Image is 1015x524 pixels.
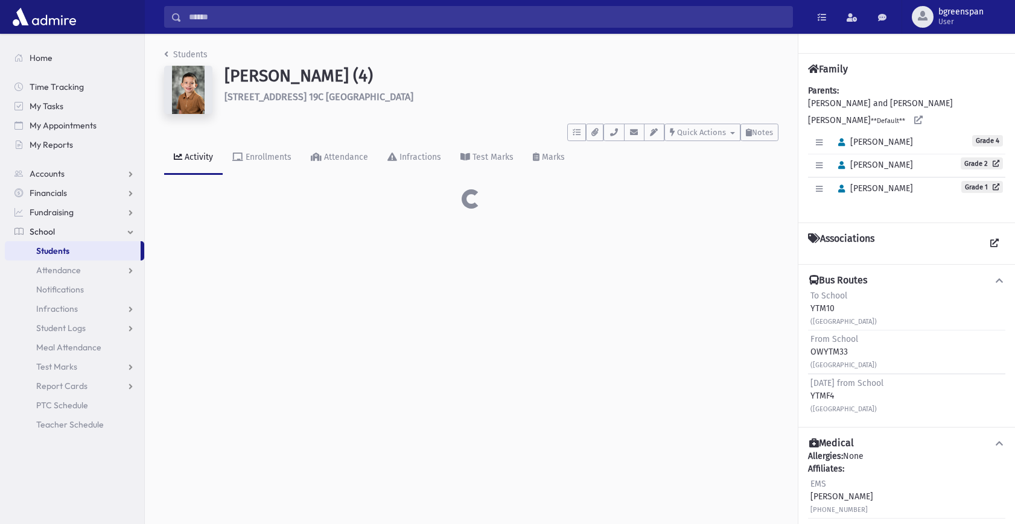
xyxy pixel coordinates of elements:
[808,464,844,474] b: Affiliates:
[30,168,65,179] span: Accounts
[984,233,1005,254] a: View all Associations
[5,357,144,376] a: Test Marks
[36,303,78,314] span: Infractions
[30,226,55,237] span: School
[810,289,877,327] div: YTM10
[164,48,208,66] nav: breadcrumb
[808,274,1005,287] button: Bus Routes
[5,338,144,357] a: Meal Attendance
[539,152,565,162] div: Marks
[809,437,854,450] h4: Medical
[808,84,1005,213] div: [PERSON_NAME] and [PERSON_NAME] [PERSON_NAME]
[810,361,877,369] small: ([GEOGRAPHIC_DATA])
[224,66,778,86] h1: [PERSON_NAME] (4)
[36,400,88,411] span: PTC Schedule
[810,377,883,415] div: YTMF4
[301,141,378,175] a: Attendance
[378,141,451,175] a: Infractions
[30,188,67,198] span: Financials
[10,5,79,29] img: AdmirePro
[182,152,213,162] div: Activity
[30,101,63,112] span: My Tasks
[36,323,86,333] span: Student Logs
[810,479,826,489] span: EMS
[809,274,867,287] h4: Bus Routes
[808,233,874,254] h4: Associations
[808,86,839,96] b: Parents:
[5,116,144,135] a: My Appointments
[164,141,223,175] a: Activity
[223,141,301,175] a: Enrollments
[808,451,843,461] b: Allergies:
[961,181,1003,193] a: Grade 1
[810,291,847,301] span: To School
[5,280,144,299] a: Notifications
[523,141,574,175] a: Marks
[30,207,74,218] span: Fundraising
[397,152,441,162] div: Infractions
[5,260,144,280] a: Attendance
[5,203,144,222] a: Fundraising
[808,437,1005,450] button: Medical
[810,334,858,344] span: From School
[961,157,1003,169] a: Grade 2
[30,52,52,63] span: Home
[833,137,913,147] span: [PERSON_NAME]
[164,49,208,60] a: Students
[5,396,144,415] a: PTC Schedule
[833,183,913,194] span: [PERSON_NAME]
[740,124,778,141] button: Notes
[810,333,877,371] div: OWYTM33
[5,222,144,241] a: School
[36,265,81,276] span: Attendance
[36,361,77,372] span: Test Marks
[810,478,873,516] div: [PERSON_NAME]
[810,506,868,514] small: [PHONE_NUMBER]
[5,183,144,203] a: Financials
[224,91,778,103] h6: [STREET_ADDRESS] 19C [GEOGRAPHIC_DATA]
[810,405,877,413] small: ([GEOGRAPHIC_DATA])
[5,299,144,318] a: Infractions
[972,135,1003,147] span: Grade 4
[30,139,73,150] span: My Reports
[5,135,144,154] a: My Reports
[36,380,87,391] span: Report Cards
[5,376,144,396] a: Report Cards
[5,241,141,260] a: Students
[938,17,984,27] span: User
[36,342,101,353] span: Meal Attendance
[810,378,883,388] span: [DATE] from School
[322,152,368,162] div: Attendance
[833,160,913,170] span: [PERSON_NAME]
[938,7,984,17] span: bgreenspan
[664,124,740,141] button: Quick Actions
[30,120,97,131] span: My Appointments
[36,245,69,256] span: Students
[677,128,726,137] span: Quick Actions
[470,152,514,162] div: Test Marks
[36,284,84,295] span: Notifications
[36,419,104,430] span: Teacher Schedule
[808,63,848,75] h4: Family
[5,48,144,68] a: Home
[5,77,144,96] a: Time Tracking
[451,141,523,175] a: Test Marks
[5,318,144,338] a: Student Logs
[5,164,144,183] a: Accounts
[810,318,877,326] small: ([GEOGRAPHIC_DATA])
[5,96,144,116] a: My Tasks
[5,415,144,434] a: Teacher Schedule
[243,152,291,162] div: Enrollments
[752,128,773,137] span: Notes
[182,6,792,28] input: Search
[30,81,84,92] span: Time Tracking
